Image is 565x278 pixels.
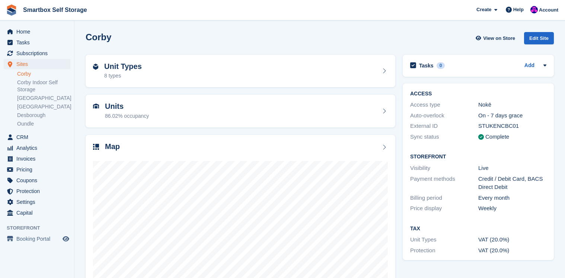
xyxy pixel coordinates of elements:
span: View on Store [483,35,515,42]
span: Tasks [16,37,61,48]
div: Credit / Debit Card, BACS Direct Debit [478,175,546,192]
a: Add [524,61,534,70]
h2: Storefront [410,154,546,160]
a: menu [4,234,70,244]
div: 0 [437,62,445,69]
span: Sites [16,59,61,69]
a: [GEOGRAPHIC_DATA] [17,95,70,102]
h2: Unit Types [104,62,142,71]
div: Edit Site [524,32,554,44]
div: 8 types [104,72,142,80]
div: External ID [410,122,478,130]
img: unit-icn-7be61d7bf1b0ce9d3e12c5938cc71ed9869f7b940bace4675aadf7bd6d80202e.svg [93,104,99,109]
h2: Map [105,142,120,151]
div: Auto-overlock [410,111,478,120]
a: Smartbox Self Storage [20,4,90,16]
a: menu [4,175,70,186]
div: Every month [478,194,546,202]
span: Coupons [16,175,61,186]
a: menu [4,154,70,164]
img: map-icn-33ee37083ee616e46c38cad1a60f524a97daa1e2b2c8c0bc3eb3415660979fc1.svg [93,144,99,150]
div: VAT (20.0%) [478,246,546,255]
a: menu [4,164,70,175]
span: Analytics [16,143,61,153]
div: VAT (20.0%) [478,236,546,244]
a: Oundle [17,120,70,127]
h2: Tax [410,226,546,232]
a: Units 86.02% occupancy [86,95,395,127]
span: Settings [16,197,61,207]
div: Protection [410,246,478,255]
span: Protection [16,186,61,196]
div: 86.02% occupancy [105,112,149,120]
h2: ACCESS [410,91,546,97]
a: [GEOGRAPHIC_DATA] [17,103,70,110]
div: STUKENCBC01 [478,122,546,130]
div: Visibility [410,164,478,173]
span: Capital [16,208,61,218]
span: Account [539,6,558,14]
a: Edit Site [524,32,554,47]
div: Price display [410,204,478,213]
h2: Tasks [419,62,434,69]
a: menu [4,208,70,218]
a: Preview store [61,234,70,243]
a: menu [4,197,70,207]
a: Unit Types 8 types [86,55,395,88]
a: Desborough [17,112,70,119]
div: Weekly [478,204,546,213]
h2: Corby [86,32,111,42]
span: Help [513,6,524,13]
a: menu [4,26,70,37]
div: Billing period [410,194,478,202]
div: Live [478,164,546,173]
div: Access type [410,101,478,109]
a: Corby [17,70,70,78]
a: menu [4,132,70,142]
div: Complete [485,133,509,141]
a: View on Store [475,32,518,44]
img: Sam Austin [530,6,538,13]
a: Corby Indoor Self Storage [17,79,70,93]
img: stora-icon-8386f47178a22dfd0bd8f6a31ec36ba5ce8667c1dd55bd0f319d3a0aa187defe.svg [6,4,17,16]
div: Sync status [410,133,478,141]
a: menu [4,37,70,48]
a: menu [4,48,70,59]
a: menu [4,59,70,69]
img: unit-type-icn-2b2737a686de81e16bb02015468b77c625bbabd49415b5ef34ead5e3b44a266d.svg [93,64,98,70]
div: Payment methods [410,175,478,192]
span: Home [16,26,61,37]
div: On - 7 days grace [478,111,546,120]
h2: Units [105,102,149,111]
span: Create [476,6,491,13]
span: CRM [16,132,61,142]
div: Unit Types [410,236,478,244]
span: Subscriptions [16,48,61,59]
span: Booking Portal [16,234,61,244]
span: Storefront [7,224,74,232]
span: Invoices [16,154,61,164]
a: menu [4,143,70,153]
div: Nokē [478,101,546,109]
a: menu [4,186,70,196]
span: Pricing [16,164,61,175]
